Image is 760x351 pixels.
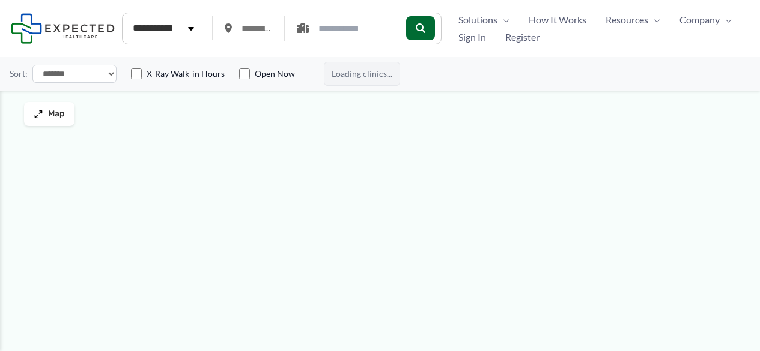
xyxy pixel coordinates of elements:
[147,68,225,80] label: X-Ray Walk-in Hours
[10,66,28,82] label: Sort:
[11,13,115,44] img: Expected Healthcare Logo - side, dark font, small
[529,11,586,29] span: How It Works
[324,62,400,86] span: Loading clinics...
[720,11,732,29] span: Menu Toggle
[449,28,496,46] a: Sign In
[648,11,660,29] span: Menu Toggle
[497,11,509,29] span: Menu Toggle
[449,11,519,29] a: SolutionsMenu Toggle
[458,11,497,29] span: Solutions
[48,109,65,119] span: Map
[24,102,74,126] button: Map
[606,11,648,29] span: Resources
[496,28,549,46] a: Register
[34,109,43,119] img: Maximize
[255,68,295,80] label: Open Now
[505,28,540,46] span: Register
[596,11,670,29] a: ResourcesMenu Toggle
[458,28,486,46] span: Sign In
[670,11,741,29] a: CompanyMenu Toggle
[679,11,720,29] span: Company
[519,11,596,29] a: How It Works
